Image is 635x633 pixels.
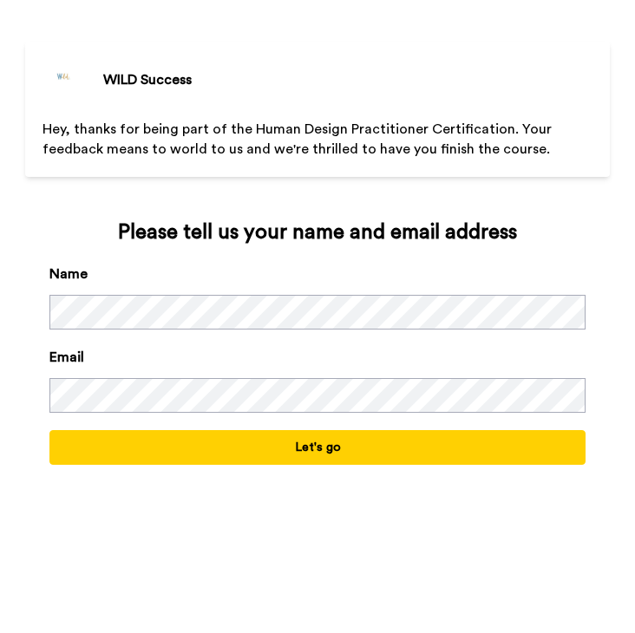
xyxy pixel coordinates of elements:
[49,430,585,465] button: Let's go
[49,264,88,284] label: Name
[49,347,84,368] label: Email
[49,219,585,246] div: Please tell us your name and email address
[43,122,555,156] span: Hey, thanks for being part of the Human Design Practitioner Certification. Your feedback means to...
[103,69,192,90] div: WILD Success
